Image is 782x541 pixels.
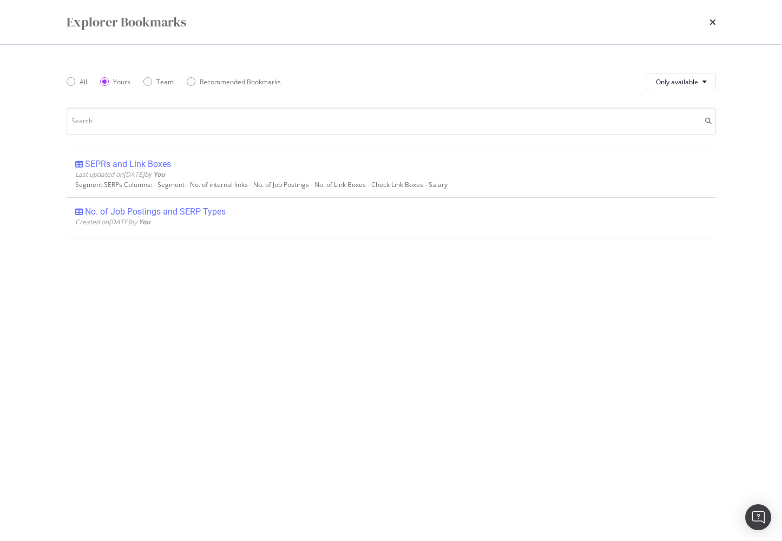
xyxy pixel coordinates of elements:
div: No. of Job Postings and SERP Types [85,206,226,217]
div: Open Intercom Messenger [745,504,771,530]
div: All [80,77,87,86]
b: You [153,170,165,179]
div: Yours [113,77,130,86]
div: times [709,13,716,31]
span: Last updated on [DATE] by [75,170,165,179]
b: You [139,217,150,226]
div: Segment:SERPs Columns: - Segment - No. of internal links - No. of Job Postings - No. of Link Boxe... [75,181,707,189]
input: Search [67,108,716,135]
div: Recommended Bookmarks [200,77,281,86]
div: Recommended Bookmarks [187,77,281,86]
div: SEPRs and Link Boxes [85,159,171,170]
div: Explorer Bookmarks [67,13,186,31]
button: Only available [647,73,716,90]
div: Yours [100,77,130,86]
span: Only available [656,77,698,86]
div: Team [156,77,174,86]
span: Created on [DATE] by [75,217,150,226]
div: Team [143,77,174,86]
div: All [67,77,87,86]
